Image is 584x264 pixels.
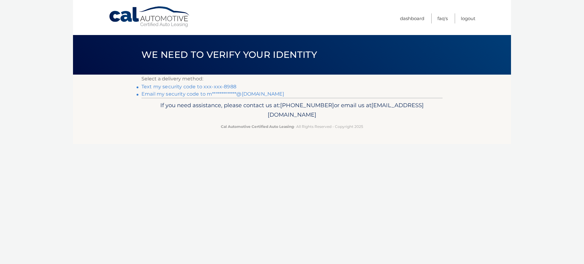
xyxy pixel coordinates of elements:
p: Select a delivery method: [141,75,443,83]
a: Cal Automotive [109,6,191,28]
a: Logout [461,13,475,23]
a: FAQ's [437,13,448,23]
strong: Cal Automotive Certified Auto Leasing [221,124,294,129]
span: [PHONE_NUMBER] [280,102,334,109]
span: We need to verify your identity [141,49,317,60]
p: - All Rights Reserved - Copyright 2025 [145,123,439,130]
a: Dashboard [400,13,424,23]
a: Text my security code to xxx-xxx-8988 [141,84,236,90]
p: If you need assistance, please contact us at: or email us at [145,100,439,120]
